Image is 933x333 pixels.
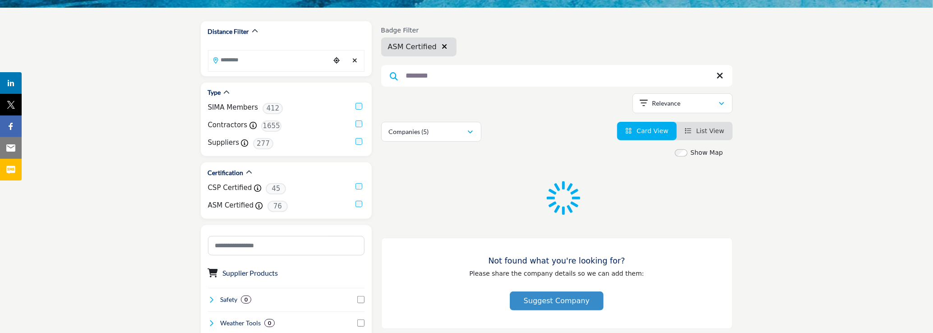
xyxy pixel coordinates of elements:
[253,138,273,149] span: 277
[356,183,362,190] input: CSP Certified checkbox
[381,65,733,87] input: Search Keyword
[208,51,330,69] input: Search Location
[637,127,668,134] span: Card View
[208,102,258,113] label: SIMA Members
[261,120,282,132] span: 1655
[389,127,429,136] p: Companies (5)
[220,295,237,304] h4: Safety: Safety refers to the measures, practices, and protocols implemented to protect individual...
[625,127,669,134] a: View Card
[356,103,362,110] input: SIMA Members checkbox
[356,120,362,127] input: Contractors checkbox
[691,148,723,157] label: Show Map
[208,236,365,255] input: Search Category
[208,168,244,177] h2: Certification
[220,319,261,328] h4: Weather Tools: Weather Tools refer to instruments, software, and technologies used to monitor, pr...
[633,93,733,113] button: Relevance
[652,99,680,108] p: Relevance
[208,88,221,97] h2: Type
[268,201,288,212] span: 76
[381,27,457,34] h6: Badge Filter
[330,51,344,70] div: Choose your current location
[357,296,365,303] input: Select Safety checkbox
[388,42,437,52] span: ASM Certified
[241,296,251,304] div: 0 Results For Safety
[264,319,275,327] div: 0 Results For Weather Tools
[510,291,604,310] button: Suggest Company
[357,319,365,327] input: Select Weather Tools checkbox
[685,127,725,134] a: View List
[208,200,254,211] label: ASM Certified
[356,201,362,208] input: ASM Certified checkbox
[469,270,644,277] span: Please share the company details so we can add them:
[696,127,724,134] span: List View
[245,296,248,303] b: 0
[524,296,590,305] span: Suggest Company
[208,138,240,148] label: Suppliers
[356,138,362,145] input: Suppliers checkbox
[263,103,283,114] span: 412
[208,183,252,193] label: CSP Certified
[223,268,278,278] button: Supplier Products
[677,122,733,140] li: List View
[381,122,481,142] button: Companies (5)
[266,183,286,194] span: 45
[208,27,249,36] h2: Distance Filter
[208,120,248,130] label: Contractors
[400,256,714,266] h3: Not found what you're looking for?
[348,51,362,70] div: Clear search location
[268,320,271,326] b: 0
[617,122,677,140] li: Card View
